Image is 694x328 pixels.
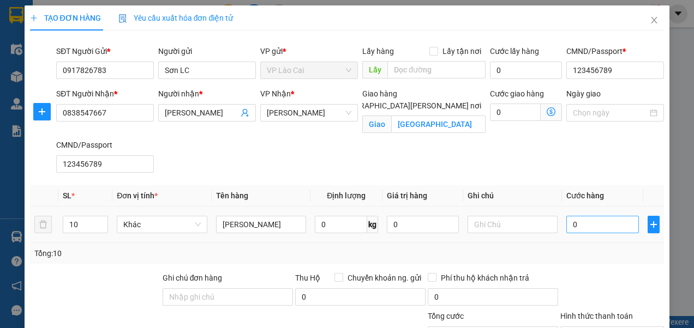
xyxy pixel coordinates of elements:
input: Giao tận nơi [391,116,486,133]
button: Close [639,5,669,36]
input: Ghi Chú [468,216,558,233]
span: Chuyển khoản ng. gửi [343,272,426,284]
span: plus [30,14,38,22]
input: Ghi chú đơn hàng [163,288,293,306]
span: Giao [362,116,391,133]
span: TẠO ĐƠN HÀNG [30,14,101,22]
span: plus [648,220,660,229]
span: VP Lào Cai [267,62,351,78]
label: Ghi chú đơn hàng [163,274,223,282]
span: Yêu cầu xuất hóa đơn điện tử [118,14,234,22]
div: VP gửi [260,45,358,57]
span: SL [63,191,71,200]
span: Phí thu hộ khách nhận trả [436,272,534,284]
span: Định lượng [327,191,366,200]
input: 0 [387,216,459,233]
button: plus [648,216,660,233]
span: Khác [123,216,200,233]
div: SĐT Người Nhận [56,88,154,100]
th: Ghi chú [463,185,562,206]
span: Cước hàng [566,191,604,200]
div: Tổng: 10 [34,247,269,259]
span: Đơn vị tính [117,191,158,200]
label: Ngày giao [566,89,601,98]
span: Lấy tận nơi [438,45,486,57]
span: Giao hàng [362,89,397,98]
span: Thu Hộ [295,274,320,282]
span: VP Nhận [260,89,291,98]
input: Cước lấy hàng [490,62,562,79]
span: close [650,16,659,25]
label: Cước giao hàng [490,89,544,98]
div: CMND/Passport [56,139,154,151]
button: delete [34,216,52,233]
img: icon [118,14,127,23]
span: plus [34,107,50,116]
span: Giá trị hàng [387,191,427,200]
div: SĐT Người Gửi [56,45,154,57]
span: dollar-circle [547,107,555,116]
span: user-add [241,108,249,117]
span: VP Thạch Bàn [267,105,351,121]
input: VD: Bàn, Ghế [216,216,306,233]
span: [GEOGRAPHIC_DATA][PERSON_NAME] nơi [332,100,486,112]
div: CMND/Passport [566,45,664,57]
label: Cước lấy hàng [490,47,539,56]
div: Người nhận [158,88,256,100]
label: Hình thức thanh toán [560,312,633,320]
span: Lấy hàng [362,47,394,56]
input: Cước giao hàng [490,104,541,121]
span: Tên hàng [216,191,248,200]
span: Lấy [362,61,387,78]
div: Người gửi [158,45,256,57]
input: Dọc đường [387,61,486,78]
span: Tổng cước [428,312,464,320]
button: plus [33,103,51,120]
span: kg [367,216,378,233]
input: Ngày giao [573,107,648,119]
